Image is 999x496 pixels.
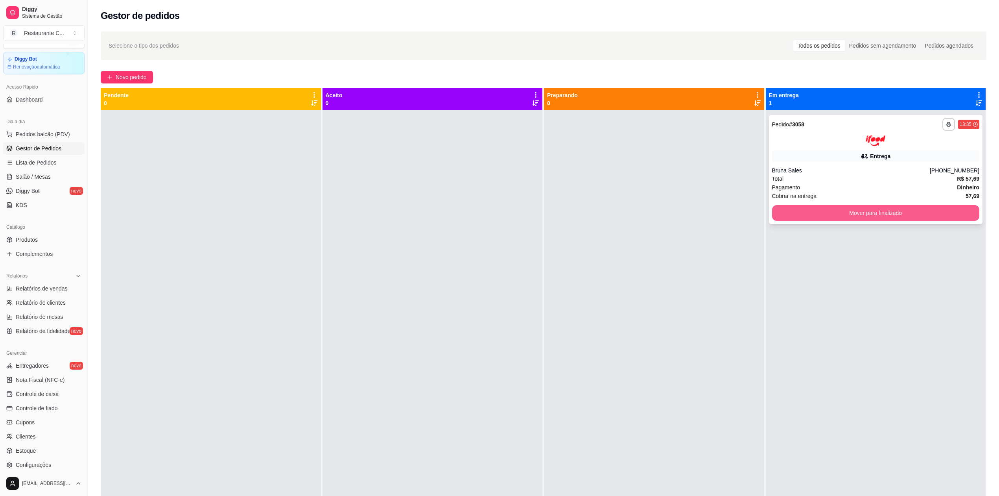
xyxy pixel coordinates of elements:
[772,174,784,183] span: Total
[3,347,85,359] div: Gerenciar
[960,121,971,128] div: 13:35
[3,25,85,41] button: Select a team
[3,374,85,386] a: Nota Fiscal (NFC-e)
[15,56,37,62] article: Diggy Bot
[16,159,57,167] span: Lista de Pedidos
[3,3,85,22] a: DiggySistema de Gestão
[326,99,343,107] p: 0
[107,74,112,80] span: plus
[3,221,85,233] div: Catálogo
[22,6,81,13] span: Diggy
[930,167,979,174] div: [PHONE_NUMBER]
[3,170,85,183] a: Salão / Mesas
[16,250,53,258] span: Complementos
[3,93,85,106] a: Dashboard
[769,99,799,107] p: 1
[22,480,72,487] span: [EMAIL_ADDRESS][DOMAIN_NAME]
[3,325,85,337] a: Relatório de fidelidadenovo
[3,233,85,246] a: Produtos
[101,71,153,83] button: Novo pedido
[16,418,35,426] span: Cupons
[109,41,179,50] span: Selecione o tipo dos pedidos
[3,282,85,295] a: Relatórios de vendas
[866,135,885,146] img: ifood
[3,52,85,74] a: Diggy BotRenovaçãoautomática
[957,176,979,182] strong: R$ 57,69
[870,152,890,160] div: Entrega
[24,29,64,37] div: Restaurante C ...
[16,187,40,195] span: Diggy Bot
[3,128,85,141] button: Pedidos balcão (PDV)
[772,183,800,192] span: Pagamento
[16,376,65,384] span: Nota Fiscal (NFC-e)
[3,402,85,415] a: Controle de fiado
[6,273,28,279] span: Relatórios
[104,99,129,107] p: 0
[22,13,81,19] span: Sistema de Gestão
[16,362,49,370] span: Entregadores
[789,121,804,128] strong: # 3058
[16,433,36,440] span: Clientes
[16,461,51,469] span: Configurações
[769,91,799,99] p: Em entrega
[3,199,85,211] a: KDS
[772,121,789,128] span: Pedido
[16,299,66,307] span: Relatório de clientes
[920,40,978,51] div: Pedidos agendados
[116,73,147,81] span: Novo pedido
[16,327,70,335] span: Relatório de fidelidade
[3,388,85,400] a: Controle de caixa
[3,185,85,197] a: Diggy Botnovo
[3,248,85,260] a: Complementos
[3,156,85,169] a: Lista de Pedidos
[3,311,85,323] a: Relatório de mesas
[772,167,930,174] div: Bruna Sales
[16,236,38,244] span: Produtos
[16,144,61,152] span: Gestor de Pedidos
[13,64,60,70] article: Renovação automática
[16,390,59,398] span: Controle de caixa
[16,404,58,412] span: Controle de fiado
[3,115,85,128] div: Dia a dia
[16,130,70,138] span: Pedidos balcão (PDV)
[957,184,979,191] strong: Dinheiro
[966,193,979,199] strong: 57,69
[547,91,578,99] p: Preparando
[16,285,68,292] span: Relatórios de vendas
[326,91,343,99] p: Aceito
[16,447,36,455] span: Estoque
[3,142,85,155] a: Gestor de Pedidos
[845,40,920,51] div: Pedidos sem agendamento
[772,192,817,200] span: Cobrar na entrega
[3,444,85,457] a: Estoque
[3,359,85,372] a: Entregadoresnovo
[793,40,845,51] div: Todos os pedidos
[3,81,85,93] div: Acesso Rápido
[101,9,180,22] h2: Gestor de pedidos
[16,173,51,181] span: Salão / Mesas
[3,430,85,443] a: Clientes
[16,201,27,209] span: KDS
[3,416,85,429] a: Cupons
[772,205,980,221] button: Mover para finalizado
[3,474,85,493] button: [EMAIL_ADDRESS][DOMAIN_NAME]
[547,99,578,107] p: 0
[10,29,18,37] span: R
[104,91,129,99] p: Pendente
[16,313,63,321] span: Relatório de mesas
[3,296,85,309] a: Relatório de clientes
[3,459,85,471] a: Configurações
[16,96,43,104] span: Dashboard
